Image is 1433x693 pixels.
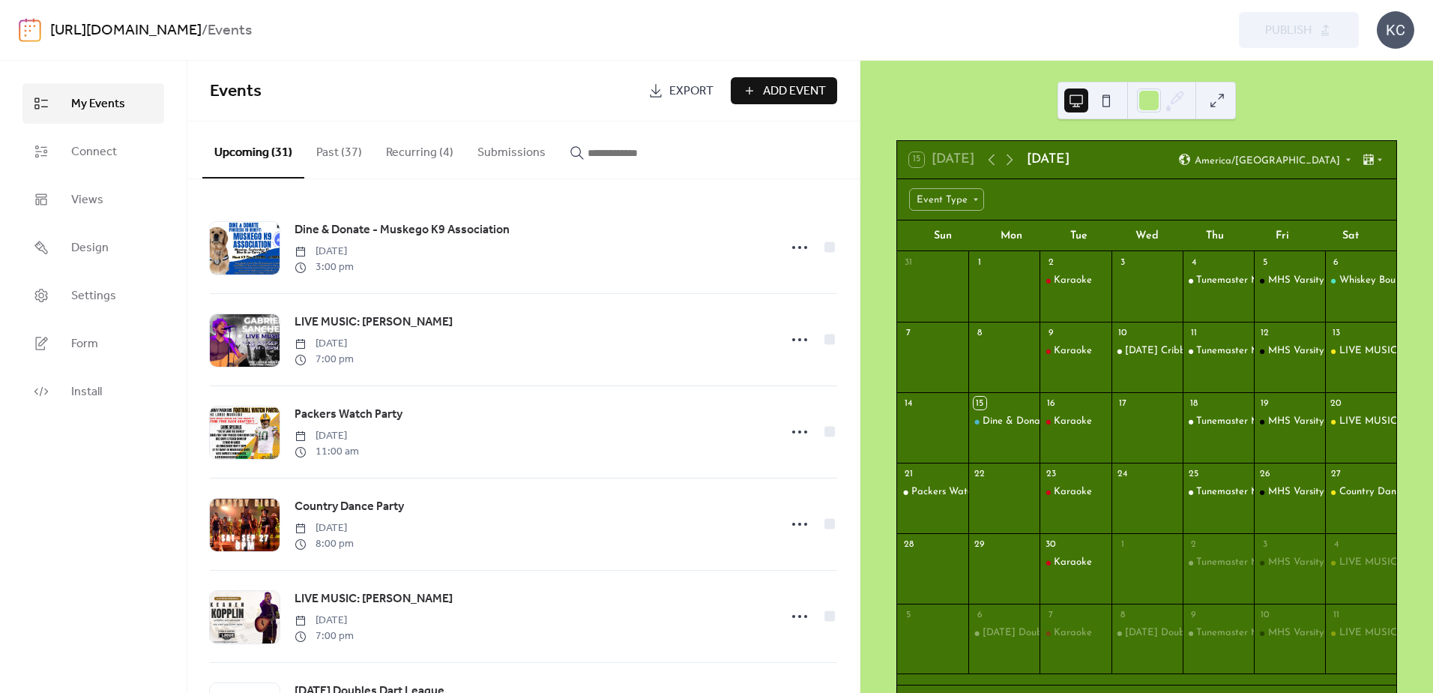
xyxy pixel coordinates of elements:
div: Tunemaster Music Bingo [1183,626,1254,640]
div: KC [1377,11,1414,49]
div: 8 [974,327,986,340]
div: 10 [1258,608,1271,621]
div: 3 [1116,256,1129,269]
div: 28 [902,538,915,550]
div: Karaoke [1040,344,1111,358]
div: 30 [1045,538,1058,550]
div: 8 [1116,608,1129,621]
span: Form [71,335,98,353]
button: Upcoming (31) [202,121,304,178]
span: Country Dance Party [295,498,404,516]
div: Wednesday Doubles Dart League [1111,626,1183,640]
div: 13 [1330,327,1342,340]
div: 10 [1116,327,1129,340]
a: My Events [22,83,164,124]
div: Tunemaster Music Bingo [1196,415,1303,428]
a: Form [22,323,164,364]
div: 29 [974,538,986,550]
a: Views [22,179,164,220]
span: LIVE MUSIC: [PERSON_NAME] [295,590,453,608]
div: Country Dance Party [1325,485,1396,499]
div: MHS Varsity Football [1268,415,1363,428]
span: Export [669,82,714,100]
a: Connect [22,131,164,172]
div: Monday Doubles Dart League [968,626,1040,640]
div: Sat [1316,220,1384,251]
div: Dine & Donate - Muskego K9 Association [983,415,1165,428]
div: Karaoke [1054,344,1092,358]
div: MHS Varsity Football [1268,485,1363,499]
div: 24 [1116,467,1129,480]
div: 23 [1045,467,1058,480]
div: Whiskey Bound - Whiskey Launch [1325,274,1396,287]
div: 27 [1330,467,1342,480]
div: Karaoke [1054,274,1092,287]
div: MHS Varsity Football [1268,344,1363,358]
div: 6 [974,608,986,621]
div: Karaoke [1054,626,1092,640]
div: 25 [1187,467,1200,480]
span: Connect [71,143,117,161]
a: Country Dance Party [295,497,404,517]
div: 20 [1330,397,1342,409]
span: 3:00 pm [295,259,354,275]
div: Tunemaster Music Bingo [1196,485,1303,499]
span: Design [71,239,109,257]
button: Add Event [731,77,837,104]
div: 18 [1187,397,1200,409]
span: Add Event [763,82,826,100]
div: 2 [1045,256,1058,269]
span: Settings [71,287,116,305]
div: 6 [1330,256,1342,269]
span: Install [71,383,102,401]
a: LIVE MUSIC: [PERSON_NAME] [295,313,453,332]
div: Tunemaster Music Bingo [1183,274,1254,287]
div: 4 [1187,256,1200,269]
span: Dine & Donate - Muskego K9 Association [295,221,510,239]
div: Tunemaster Music Bingo [1183,485,1254,499]
div: Tunemaster Music Bingo [1183,344,1254,358]
div: 7 [902,327,915,340]
div: Tunemaster Music Bingo [1196,274,1303,287]
img: logo [19,18,41,42]
div: Karaoke [1040,556,1111,569]
div: 17 [1116,397,1129,409]
a: Settings [22,275,164,316]
div: Karaoke [1040,485,1111,499]
div: 21 [902,467,915,480]
div: Karaoke [1054,485,1092,499]
div: 7 [1045,608,1058,621]
div: MHS Varsity Football [1254,415,1325,428]
div: MHS Varsity Football [1268,556,1363,569]
div: 11 [1330,608,1342,621]
div: 16 [1045,397,1058,409]
div: Tunemaster Music Bingo [1183,415,1254,428]
div: 26 [1258,467,1271,480]
button: Past (37) [304,121,374,177]
div: Tunemaster Music Bingo [1196,556,1303,569]
div: Thu [1180,220,1249,251]
div: [DATE] [1027,150,1070,169]
div: Packers Watch Party [911,485,1005,499]
div: Dine & Donate - Muskego K9 Association [968,415,1040,428]
div: Tue [1045,220,1113,251]
div: Mon [977,220,1046,251]
div: LIVE MUSIC: Gabriel Sanchez [1325,415,1396,428]
span: My Events [71,95,125,113]
b: / [202,16,208,45]
div: LIVE MUSIC: Joey Halbur [1325,344,1396,358]
span: Packers Watch Party [295,406,402,424]
span: [DATE] [295,520,354,536]
span: Events [210,75,262,108]
a: [URL][DOMAIN_NAME] [50,16,202,45]
div: Tunemaster Music Bingo [1196,344,1303,358]
a: Packers Watch Party [295,405,402,424]
div: Wednesday Cribbage League [1111,344,1183,358]
div: [DATE] Cribbage League [1125,344,1240,358]
span: [DATE] [295,336,354,352]
div: 1 [974,256,986,269]
div: MHS Varsity Football [1268,626,1363,640]
div: Tunemaster Music Bingo [1183,556,1254,569]
div: [DATE] Doubles Dart League [1125,626,1257,640]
